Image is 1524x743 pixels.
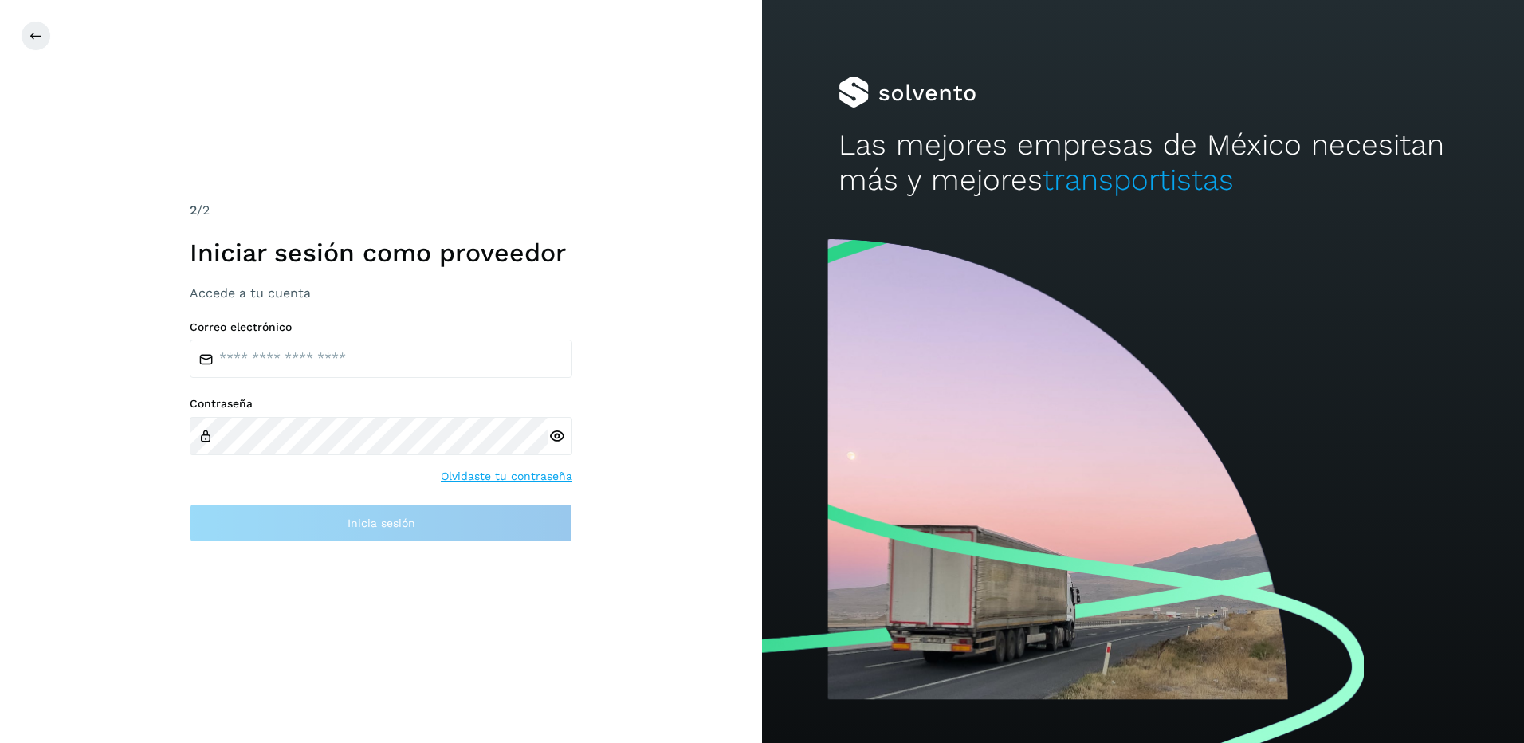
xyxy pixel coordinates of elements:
[190,397,572,411] label: Contraseña
[190,201,572,220] div: /2
[441,468,572,485] a: Olvidaste tu contraseña
[190,285,572,301] h3: Accede a tu cuenta
[839,128,1448,199] h2: Las mejores empresas de México necesitan más y mejores
[190,504,572,542] button: Inicia sesión
[190,238,572,268] h1: Iniciar sesión como proveedor
[348,517,415,529] span: Inicia sesión
[1043,163,1234,197] span: transportistas
[190,202,197,218] span: 2
[190,320,572,334] label: Correo electrónico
